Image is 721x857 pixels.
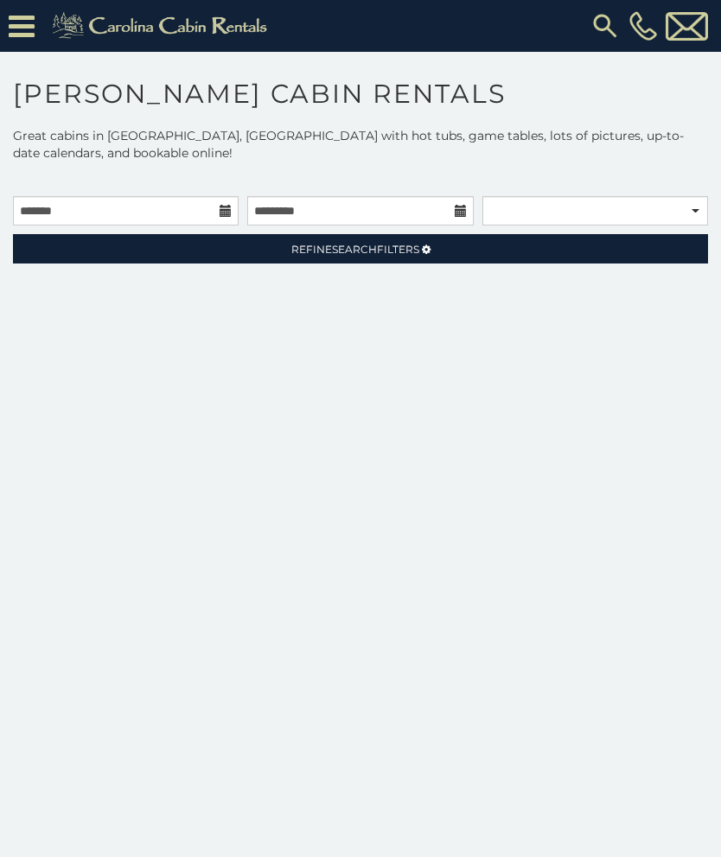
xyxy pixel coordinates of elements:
[590,10,621,41] img: search-regular.svg
[332,243,377,256] span: Search
[13,234,708,263] a: RefineSearchFilters
[43,9,282,43] img: Khaki-logo.png
[291,243,419,256] span: Refine Filters
[625,11,661,41] a: [PHONE_NUMBER]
